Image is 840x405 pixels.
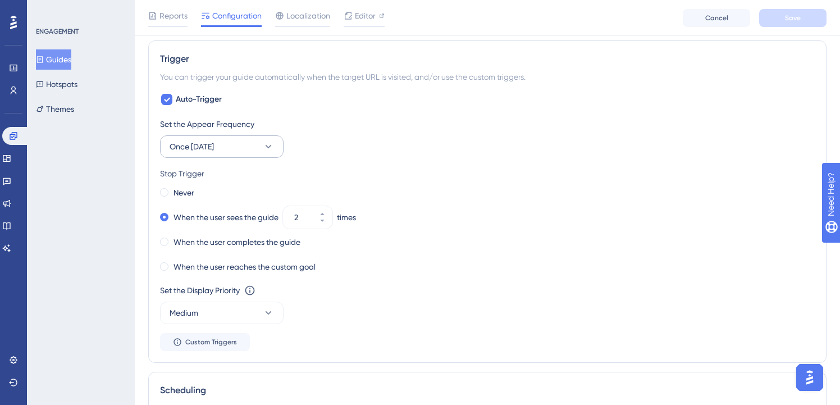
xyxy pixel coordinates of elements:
div: Trigger [160,52,815,66]
span: Once [DATE] [170,140,214,153]
iframe: UserGuiding AI Assistant Launcher [793,361,827,394]
span: Custom Triggers [185,338,237,347]
button: Guides [36,49,71,70]
div: Stop Trigger [160,167,815,180]
button: Custom Triggers [160,333,250,351]
div: Scheduling [160,384,815,397]
span: Configuration [212,9,262,22]
button: Cancel [683,9,750,27]
button: Hotspots [36,74,77,94]
label: When the user sees the guide [174,211,279,224]
button: Save [759,9,827,27]
span: Cancel [705,13,728,22]
label: When the user completes the guide [174,235,300,249]
span: Save [785,13,801,22]
span: Need Help? [26,3,70,16]
button: Themes [36,99,74,119]
div: Set the Appear Frequency [160,117,815,131]
button: Medium [160,302,284,324]
span: Auto-Trigger [176,93,222,106]
span: Medium [170,306,198,320]
span: Reports [159,9,188,22]
div: Set the Display Priority [160,284,240,297]
div: You can trigger your guide automatically when the target URL is visited, and/or use the custom tr... [160,70,815,84]
span: Editor [355,9,376,22]
label: Never [174,186,194,199]
div: times [337,211,356,224]
button: Once [DATE] [160,135,284,158]
div: ENGAGEMENT [36,27,79,36]
span: Localization [286,9,330,22]
label: When the user reaches the custom goal [174,260,316,274]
